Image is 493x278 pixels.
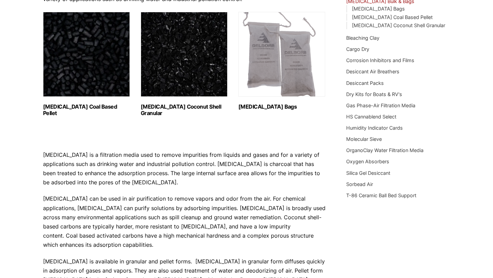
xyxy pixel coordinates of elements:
a: Sorbead Air [346,181,373,187]
a: Desiccant Packs [346,80,384,86]
img: Activated Carbon Coal Based Pellet [43,12,130,97]
a: Silica Gel Desiccant [346,170,390,176]
h2: [MEDICAL_DATA] Bags [238,104,325,110]
a: Visit product category Activated Carbon Bags [238,12,325,110]
a: T-86 Ceramic Ball Bed Support [346,192,416,198]
a: Humidity Indicator Cards [346,125,403,131]
a: Oxygen Absorbers [346,159,389,164]
a: Desiccant Air Breathers [346,69,399,74]
a: [MEDICAL_DATA] Bags [352,6,405,12]
a: Bleaching Clay [346,35,379,41]
a: [MEDICAL_DATA] Coconut Shell Granular [352,22,445,28]
h2: [MEDICAL_DATA] Coconut Shell Granular [141,104,228,116]
a: HS Cannablend Select [346,114,396,119]
h2: [MEDICAL_DATA] Coal Based Pellet [43,104,130,116]
a: Corrosion Inhibitors and Films [346,57,414,63]
a: Visit product category Activated Carbon Coconut Shell Granular [141,12,228,116]
img: Activated Carbon Bags [238,12,325,97]
a: Dry Kits for Boats & RV's [346,91,402,97]
a: Visit product category Activated Carbon Coal Based Pellet [43,12,130,116]
a: Cargo Dry [346,46,369,52]
a: Gas Phase-Air Filtration Media [346,103,415,108]
a: OrganoClay Water Filtration Media [346,147,423,153]
p: [MEDICAL_DATA] can be used in air purification to remove vapors and odor from the air. For chemic... [43,194,326,249]
img: Activated Carbon Coconut Shell Granular [141,12,228,97]
p: [MEDICAL_DATA] is a filtration media used to remove impurities from liquids and gases and for a v... [43,150,326,187]
a: Molecular Sieve [346,136,382,142]
a: [MEDICAL_DATA] Coal Based Pellet [352,14,433,20]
